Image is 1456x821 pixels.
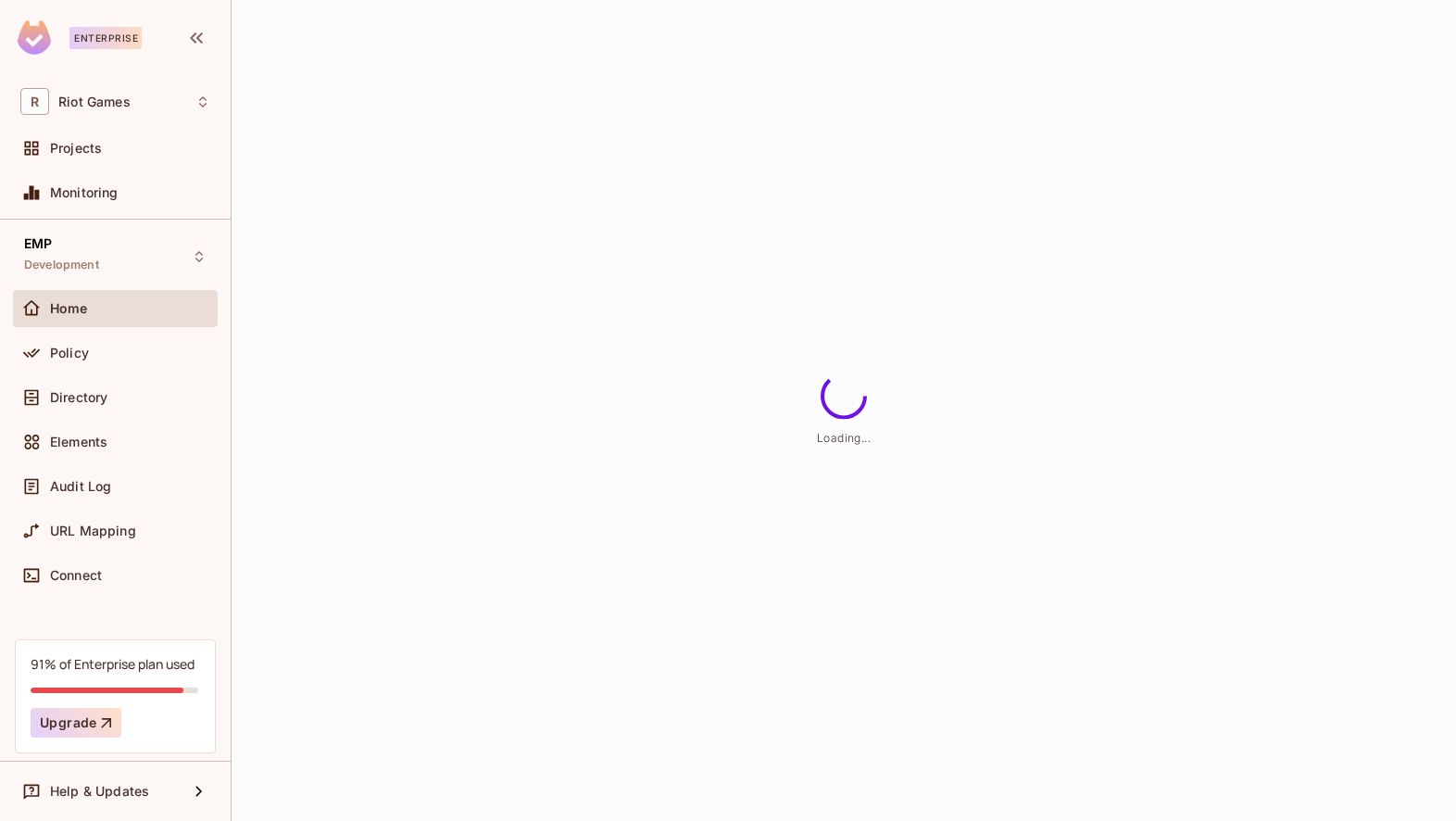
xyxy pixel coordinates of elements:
[817,431,871,445] span: Loading...
[24,258,99,272] span: Development
[50,568,102,583] span: Connect
[58,95,131,109] span: Workspace: Riot Games
[50,524,136,538] span: URL Mapping
[18,20,51,55] img: SReyMgAAAABJRU5ErkJggg==
[50,301,88,316] span: Home
[50,346,89,360] span: Policy
[50,435,107,449] span: Elements
[50,141,102,156] span: Projects
[50,390,107,405] span: Directory
[50,185,119,200] span: Monitoring
[20,88,49,115] span: R
[50,479,111,494] span: Audit Log
[24,236,52,251] span: EMP
[69,27,142,49] div: Enterprise
[31,655,195,673] div: 91% of Enterprise plan used
[50,784,149,799] span: Help & Updates
[31,708,121,738] button: Upgrade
